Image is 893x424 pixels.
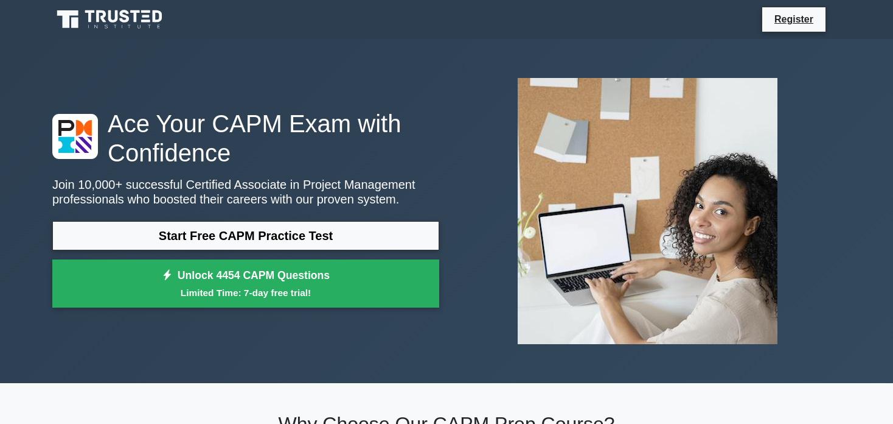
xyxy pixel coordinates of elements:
a: Start Free CAPM Practice Test [52,221,439,250]
a: Unlock 4454 CAPM QuestionsLimited Time: 7-day free trial! [52,260,439,308]
p: Join 10,000+ successful Certified Associate in Project Management professionals who boosted their... [52,177,439,207]
small: Limited Time: 7-day free trial! [68,286,424,300]
a: Register [767,12,821,27]
h1: Ace Your CAPM Exam with Confidence [52,109,439,168]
